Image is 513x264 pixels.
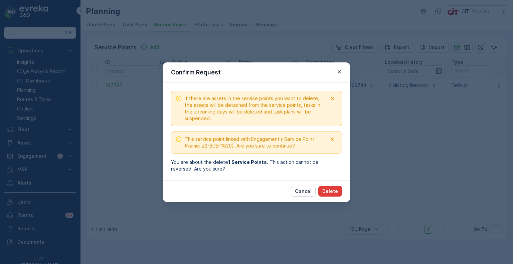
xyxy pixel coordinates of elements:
[185,136,327,149] span: This service point linked with Engagement's Service Point (Name: Z2-BDB-1820). Are you sure to co...
[185,95,327,122] span: If there are assets in the service points you want to delete, the assets will be detached from th...
[318,186,342,197] button: Delete
[322,188,338,195] p: Delete
[228,159,267,165] b: 1 Service Points
[295,188,312,195] p: Cancel
[291,186,316,197] button: Cancel
[171,68,221,77] p: Confirm Request
[171,159,342,172] div: You are about the delete . This action cannot be reversed. Are you sure?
